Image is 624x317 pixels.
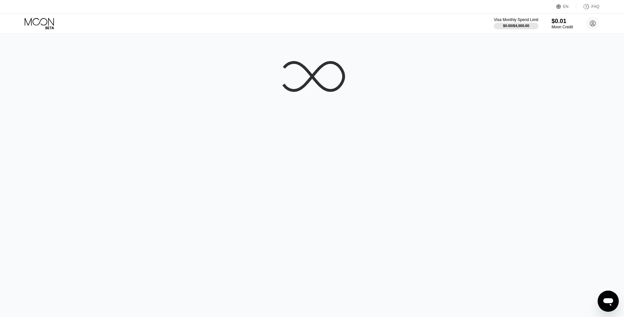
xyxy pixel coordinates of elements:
[552,18,573,29] div: $0.01Moon Credit
[563,4,569,9] div: EN
[556,3,576,10] div: EN
[494,17,538,29] div: Visa Monthly Spend Limit$0.00/$4,000.00
[598,291,619,312] iframe: Button to launch messaging window
[591,4,599,9] div: FAQ
[576,3,599,10] div: FAQ
[552,18,573,25] div: $0.01
[503,24,529,28] div: $0.00 / $4,000.00
[494,17,538,22] div: Visa Monthly Spend Limit
[552,25,573,29] div: Moon Credit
